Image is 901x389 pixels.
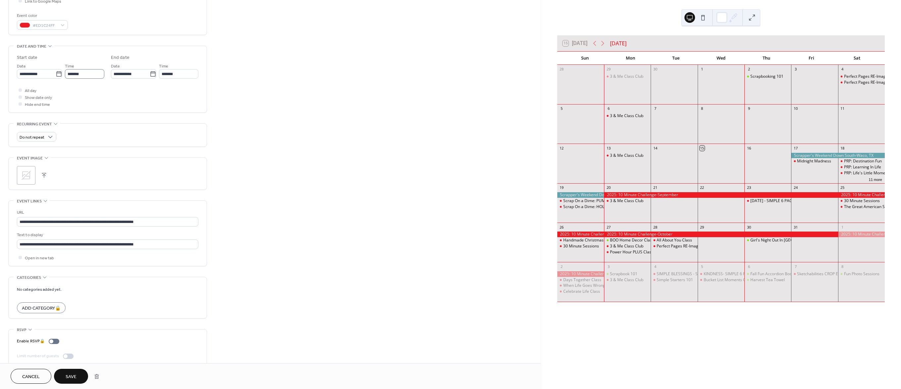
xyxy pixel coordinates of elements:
[557,283,604,288] div: When Life Goes Wrong Class
[651,271,697,277] div: SIMPLE BLESSINGS - SIMPLE 6 PACK CLASS
[610,74,643,79] div: 3 & Me Class Club
[700,185,705,190] div: 22
[700,225,705,230] div: 29
[17,166,35,185] div: ;
[844,158,882,164] div: PRP: Destination Fun
[608,52,653,65] div: Mon
[793,146,798,151] div: 17
[563,198,642,204] div: Scrap On a Dime: PUMPKIN SPICE EDITION
[559,146,564,151] div: 12
[838,80,885,85] div: Perfect Pages RE-Imagined Class 2
[838,192,885,198] div: 2025: 10 Minute Challenge-September
[604,238,651,243] div: BOO Home Decor Class
[789,52,834,65] div: Fri
[606,146,611,151] div: 13
[563,277,601,283] div: Days Together Class
[840,67,845,72] div: 4
[20,134,44,141] span: Do not repeat
[604,113,651,119] div: 3 & Me Class Club
[657,271,736,277] div: SIMPLE BLESSINGS - SIMPLE 6 PACK CLASS
[557,204,604,210] div: Scrap On a Dime: HOLIDAY MAGIC EDITION
[559,264,564,269] div: 2
[838,204,885,210] div: The Great American Scrapbook Challenge
[17,54,37,61] div: Start date
[744,271,791,277] div: Fall Fun Accordion Book
[657,277,693,283] div: Simple Starters 101
[557,243,604,249] div: 30 Minute Sessions
[557,277,604,283] div: Days Together Class
[11,369,51,384] a: Cancel
[840,264,845,269] div: 8
[791,158,838,164] div: Midnight Madness
[610,198,643,204] div: 3 & Me Class Club
[604,198,651,204] div: 3 & Me Class Club
[557,198,604,204] div: Scrap On a Dime: PUMPKIN SPICE EDITION
[606,185,611,190] div: 20
[700,67,705,72] div: 1
[746,146,751,151] div: 16
[604,232,838,237] div: 2025: 10 Minute Challenge-October
[159,63,168,70] span: Time
[750,198,807,204] div: [DATE] - SIMPLE 6 PACK CLASS
[610,277,643,283] div: 3 & Me Class Club
[840,185,845,190] div: 25
[610,271,637,277] div: Scrapbook 101
[66,373,76,380] span: Save
[604,153,651,158] div: 3 & Me Class Club
[793,264,798,269] div: 7
[744,74,791,79] div: Scrapbooking 101
[750,238,824,243] div: Girl's Night Out In [GEOGRAPHIC_DATA]
[793,225,798,230] div: 31
[793,185,798,190] div: 24
[844,271,879,277] div: Fun Photo Sessions
[604,192,838,198] div: 2025: 10 Minute Challenge-September
[559,185,564,190] div: 19
[838,164,885,170] div: PRP: Learning In Life
[840,225,845,230] div: 1
[557,271,604,277] div: 2025: 10 Minute Challenge-October
[17,274,41,281] span: Categories
[17,326,26,333] span: RSVP
[557,238,604,243] div: Handmade Christmas Class
[744,238,791,243] div: Girl's Night Out In Boston
[563,204,644,210] div: Scrap On a Dime: HOLIDAY MAGIC EDITION
[840,106,845,111] div: 11
[563,283,616,288] div: When Life Goes Wrong Class
[838,158,885,164] div: PRP: Destination Fun
[606,225,611,230] div: 27
[653,52,698,65] div: Tue
[700,106,705,111] div: 8
[25,255,54,262] span: Open in new tab
[563,52,608,65] div: Sun
[606,106,611,111] div: 6
[746,225,751,230] div: 30
[606,67,611,72] div: 29
[700,146,705,151] div: 15
[111,54,129,61] div: End date
[604,74,651,79] div: 3 & Me Class Club
[744,277,791,283] div: Harvest Tea Towel
[840,146,845,151] div: 18
[838,198,885,204] div: 30 Minute Sessions
[866,176,885,182] button: 11 more
[610,113,643,119] div: 3 & Me Class Club
[651,238,697,243] div: All About You Class
[17,286,62,293] span: No categories added yet.
[838,170,885,176] div: PRP: Life's Little Moments
[604,277,651,283] div: 3 & Me Class Club
[653,146,658,151] div: 14
[657,238,692,243] div: All About You Class
[610,243,643,249] div: 3 & Me Class Club
[653,106,658,111] div: 7
[563,289,600,294] div: Celebrate Life Class
[559,225,564,230] div: 26
[17,43,46,50] span: Date and time
[17,12,67,19] div: Event color
[838,271,885,277] div: Fun Photo Sessions
[651,277,697,283] div: Simple Starters 101
[606,264,611,269] div: 3
[17,353,59,360] div: Limit number of guests
[793,106,798,111] div: 10
[746,264,751,269] div: 6
[797,158,831,164] div: Midnight Madness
